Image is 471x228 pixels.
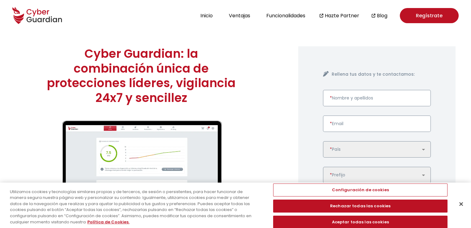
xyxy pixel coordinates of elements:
button: Rechazar todas las cookies [273,200,447,213]
h4: Rellena tus datos y te contactamos: [332,71,431,78]
button: Inicio [198,11,215,20]
a: Hazte Partner [325,12,359,19]
h1: Cyber Guardian: la combinación única de protecciones líderes, vigilancia 24x7 y sencillez [46,46,236,105]
a: Más información sobre su privacidad, se abre en una nueva pestaña [87,219,129,225]
img: cyberguardian-home [46,120,236,228]
a: Blog [377,12,387,19]
div: Utilizamos cookies y tecnologías similares propias y de terceros, de sesión o persistentes, para ... [10,189,259,225]
button: Ventajas [227,11,252,20]
button: Cerrar [454,197,468,211]
a: Regístrate [400,8,459,23]
button: Funcionalidades [264,11,307,20]
button: Configuración de cookies, Abre el cuadro de diálogo del centro de preferencias. [273,184,447,197]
